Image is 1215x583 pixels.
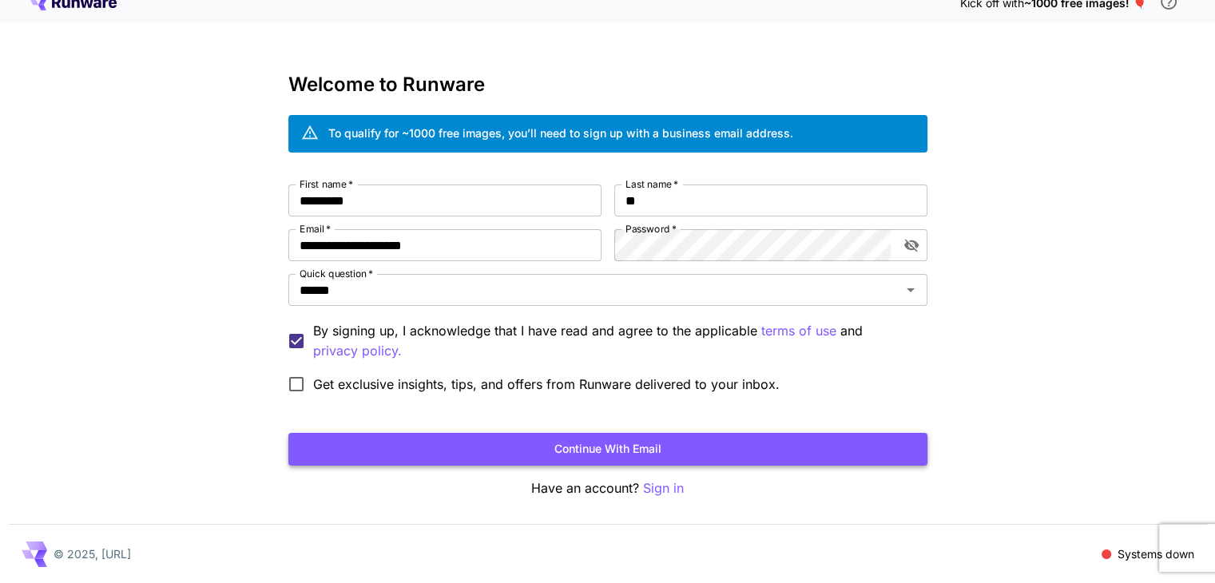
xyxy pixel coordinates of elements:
[897,231,926,260] button: toggle password visibility
[899,279,922,301] button: Open
[625,222,677,236] label: Password
[643,478,684,498] button: Sign in
[54,545,131,562] p: © 2025, [URL]
[313,375,780,394] span: Get exclusive insights, tips, and offers from Runware delivered to your inbox.
[313,341,402,361] button: By signing up, I acknowledge that I have read and agree to the applicable terms of use and
[761,321,836,341] button: By signing up, I acknowledge that I have read and agree to the applicable and privacy policy.
[288,73,927,96] h3: Welcome to Runware
[313,341,402,361] p: privacy policy.
[761,321,836,341] p: terms of use
[313,321,915,361] p: By signing up, I acknowledge that I have read and agree to the applicable and
[288,433,927,466] button: Continue with email
[300,267,373,280] label: Quick question
[328,125,793,141] div: To qualify for ~1000 free images, you’ll need to sign up with a business email address.
[288,478,927,498] p: Have an account?
[300,222,331,236] label: Email
[300,177,353,191] label: First name
[625,177,678,191] label: Last name
[1118,545,1194,562] p: Systems down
